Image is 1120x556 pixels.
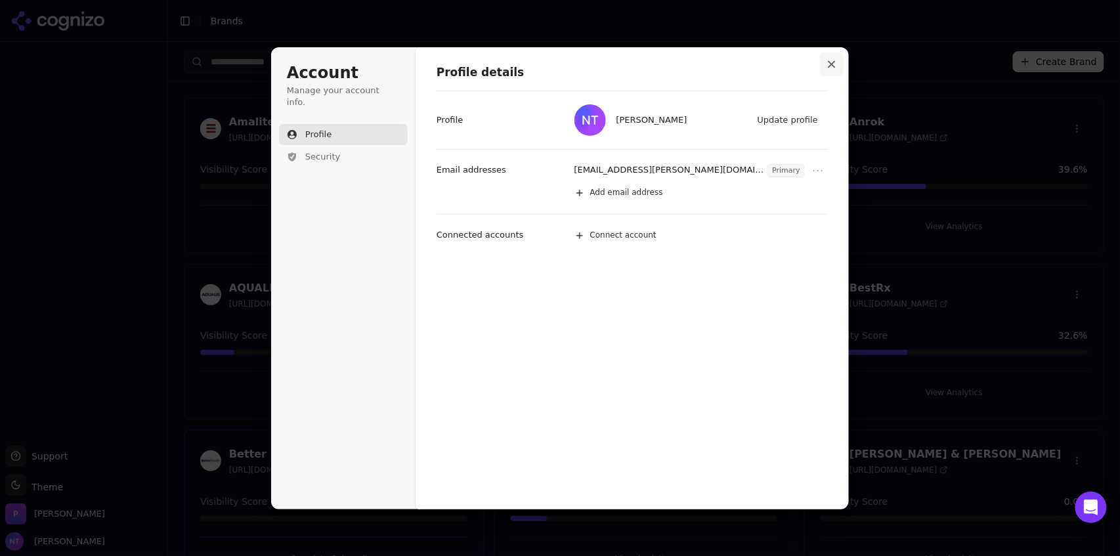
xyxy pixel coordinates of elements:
div: Open Intercom Messenger [1075,492,1107,523]
button: Security [279,146,408,167]
span: Security [305,151,340,163]
button: Connect account [568,225,829,246]
span: Profile [305,129,332,140]
button: Update profile [751,110,826,130]
span: Connect account [590,230,657,241]
button: Add email address [568,182,829,203]
img: Nate Tower [574,104,606,136]
button: Profile [279,124,408,145]
button: Open menu [810,163,826,179]
span: Add email address [590,188,663,198]
span: Primary [768,165,804,177]
p: Connected accounts [437,229,524,241]
span: [PERSON_NAME] [616,114,687,126]
p: Manage your account info. [287,85,400,108]
button: Close modal [820,53,844,76]
p: [EMAIL_ADDRESS][PERSON_NAME][DOMAIN_NAME] [574,164,765,177]
h1: Account [287,63,400,84]
p: Email addresses [437,164,506,176]
h1: Profile details [437,65,829,81]
p: Profile [437,114,463,126]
